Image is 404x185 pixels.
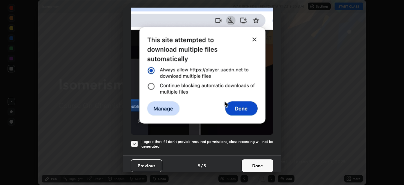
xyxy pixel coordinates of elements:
h4: 5 [198,162,200,169]
button: Done [242,159,273,172]
h5: I agree that if I don't provide required permissions, class recording will not be generated [141,139,273,149]
h4: / [201,162,203,169]
button: Previous [131,159,162,172]
h4: 5 [204,162,206,169]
